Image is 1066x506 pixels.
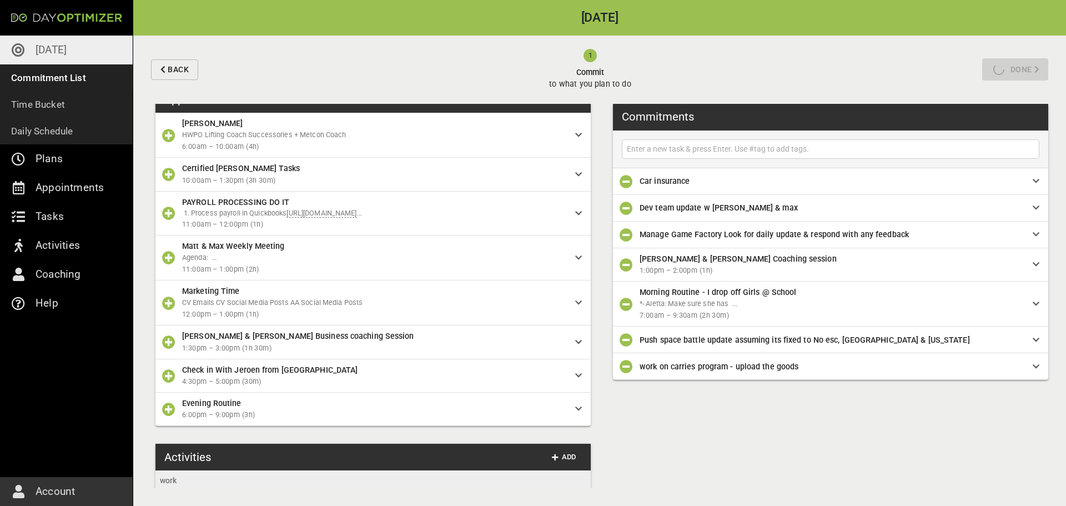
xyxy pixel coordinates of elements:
span: Certified [PERSON_NAME] Tasks [182,164,300,173]
span: Back [168,63,189,77]
span: CV Emails CV Social Media Posts AA Social Media Posts [182,298,363,307]
div: Matt & Max Weekly MeetingAgenda: ...11:00am – 1:00pm (2h) [155,236,591,280]
p: Coaching [36,265,81,283]
div: Certified [PERSON_NAME] Tasks10:00am – 1:30pm (3h 30m) [155,158,591,191]
span: 7:00am – 9:30am (2h 30m) [640,310,1024,322]
p: Appointments [36,179,104,197]
span: Manage Game Factory Look for daily update & respond with any feedback [640,230,909,239]
h3: Commitments [622,108,694,125]
span: 4:30pm – 5:00pm (30m) [182,376,566,388]
p: Tasks [36,208,64,226]
button: Committo what you plan to do [203,36,978,104]
span: Dev team update w [PERSON_NAME] & max [640,203,798,212]
div: PAYROLL PROCESSING DO IT Process payroll in Quickbooks[URL][DOMAIN_NAME]... 11:00am – 12:00pm (1h) [155,192,591,236]
span: 1:00pm – 2:00pm (1h) [640,265,1024,277]
span: [PERSON_NAME] & [PERSON_NAME] Coaching session [640,254,837,263]
span: 12:00pm – 1:00pm (1h) [182,309,566,320]
div: Evening Routine6:00pm – 9:00pm (3h) [155,393,591,426]
span: Morning Routine - I drop off Girls @ School [640,288,796,297]
span: [PERSON_NAME] & [PERSON_NAME] Business coaching Session [182,332,414,340]
span: 6:00pm – 9:00pm (3h) [182,409,566,421]
span: Process payroll in Quickbooks [191,209,286,217]
span: HWPO Lifting Coach Successories + Metcon Coach [182,131,346,139]
div: Check in With Jeroen from [GEOGRAPHIC_DATA]4:30pm – 5:00pm (30m) [155,359,591,393]
p: [DATE] [36,41,67,59]
p: Activities [36,237,80,254]
p: Daily Schedule [11,123,73,139]
span: Marketing Time [182,287,239,295]
span: 11:00am – 1:00pm (2h) [182,264,566,275]
span: PAYROLL PROCESSING DO IT [182,198,289,207]
span: 11:00am – 12:00pm (1h) [182,219,566,231]
button: Back [151,59,198,80]
div: work on carries program - upload the goods [613,353,1048,380]
button: Add [546,449,582,466]
span: Check in With Jeroen from [GEOGRAPHIC_DATA] [182,365,358,374]
span: Evening Routine [182,399,242,408]
h2: [DATE] [133,12,1066,24]
span: 6:00am – 10:00am (4h) [182,141,566,153]
div: Marketing TimeCV Emails CV Social Media Posts AA Social Media Posts12:00pm – 1:00pm (1h) [155,280,591,325]
div: [PERSON_NAME] & [PERSON_NAME] Business coaching Session1:30pm – 3:00pm (1h 30m) [155,325,591,359]
span: Commit [549,67,631,78]
span: Matt & Max Weekly Meeting [182,242,285,251]
p: Plans [36,150,63,168]
input: Enter a new task & press Enter. Use #tag to add tags. [625,142,1037,156]
span: Car insurance [640,177,690,186]
span: Push space battle update assuming its fixed to No esc, [GEOGRAPHIC_DATA] & [US_STATE] [640,335,970,344]
div: [PERSON_NAME]HWPO Lifting Coach Successories + Metcon Coach6:00am – 10:00am (4h) [155,113,591,158]
span: work on carries program - upload the goods [640,362,798,371]
span: Add [551,451,577,464]
span: ... [357,209,362,217]
div: Morning Routine - I drop off Girls @ School*- Aletta: Make sure she has ...7:00am – 9:30am (2h 30m) [613,282,1048,327]
p: Help [36,294,58,312]
div: Manage Game Factory Look for daily update & respond with any feedback [613,222,1048,248]
p: to what you plan to do [549,78,631,90]
p: Time Bucket [11,97,65,112]
p: Account [36,483,75,500]
p: Commitment List [11,70,86,86]
h3: Activities [164,449,211,465]
span: Agenda: ... [182,253,217,262]
div: Dev team update w [PERSON_NAME] & max [613,195,1048,222]
img: Day Optimizer [11,13,122,22]
a: [URL][DOMAIN_NAME] [286,209,356,218]
span: 10:00am – 1:30pm (3h 30m) [182,175,566,187]
div: Push space battle update assuming its fixed to No esc, [GEOGRAPHIC_DATA] & [US_STATE] [613,327,1048,353]
li: work [155,470,591,492]
div: Car insurance [613,168,1048,195]
span: [PERSON_NAME] [182,119,243,128]
text: 1 [588,51,592,59]
span: 1:30pm – 3:00pm (1h 30m) [182,343,566,354]
span: *- Aletta: Make sure she has ... [640,299,737,308]
div: [PERSON_NAME] & [PERSON_NAME] Coaching session1:00pm – 2:00pm (1h) [613,248,1048,282]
